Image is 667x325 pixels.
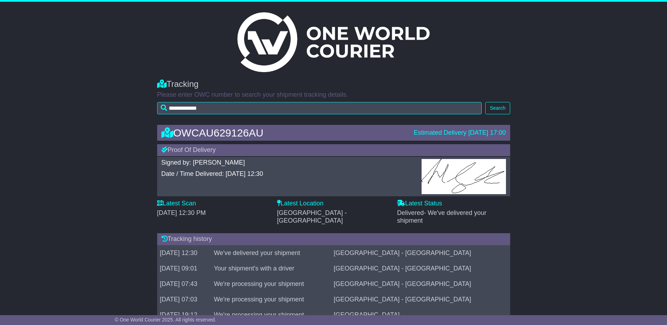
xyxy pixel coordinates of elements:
[158,127,410,139] div: OWCAU629126AU
[157,200,196,208] label: Latest Scan
[157,233,510,245] div: Tracking history
[414,129,506,137] div: Estimated Delivery [DATE] 17:00
[331,261,510,276] td: [GEOGRAPHIC_DATA] - [GEOGRAPHIC_DATA]
[277,200,323,208] label: Latest Location
[485,102,510,114] button: Search
[161,159,415,167] div: Signed by: [PERSON_NAME]
[157,307,211,323] td: [DATE] 19:12
[397,209,486,224] span: - We've delivered your shipment
[157,79,510,89] div: Tracking
[157,261,211,276] td: [DATE] 09:01
[161,170,415,178] div: Date / Time Delivered: [DATE] 12:30
[331,276,510,292] td: [GEOGRAPHIC_DATA] - [GEOGRAPHIC_DATA]
[211,292,331,307] td: We're processing your shipment
[157,209,206,216] span: [DATE] 12:30 PM
[397,200,442,208] label: Latest Status
[157,144,510,156] div: Proof Of Delivery
[157,292,211,307] td: [DATE] 07:03
[211,245,331,261] td: We've delivered your shipment
[422,159,506,194] img: GetPodImagePublic
[211,307,331,323] td: We're processing your shipment
[211,276,331,292] td: We're processing your shipment
[277,209,347,224] span: [GEOGRAPHIC_DATA] - [GEOGRAPHIC_DATA]
[331,292,510,307] td: [GEOGRAPHIC_DATA] - [GEOGRAPHIC_DATA]
[331,245,510,261] td: [GEOGRAPHIC_DATA] - [GEOGRAPHIC_DATA]
[331,307,510,323] td: [GEOGRAPHIC_DATA]
[397,209,486,224] span: Delivered
[237,12,429,72] img: Light
[157,276,211,292] td: [DATE] 07:43
[115,317,216,323] span: © One World Courier 2025. All rights reserved.
[157,91,510,99] p: Please enter OWC number to search your shipment tracking details.
[157,245,211,261] td: [DATE] 12:30
[211,261,331,276] td: Your shipment's with a driver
